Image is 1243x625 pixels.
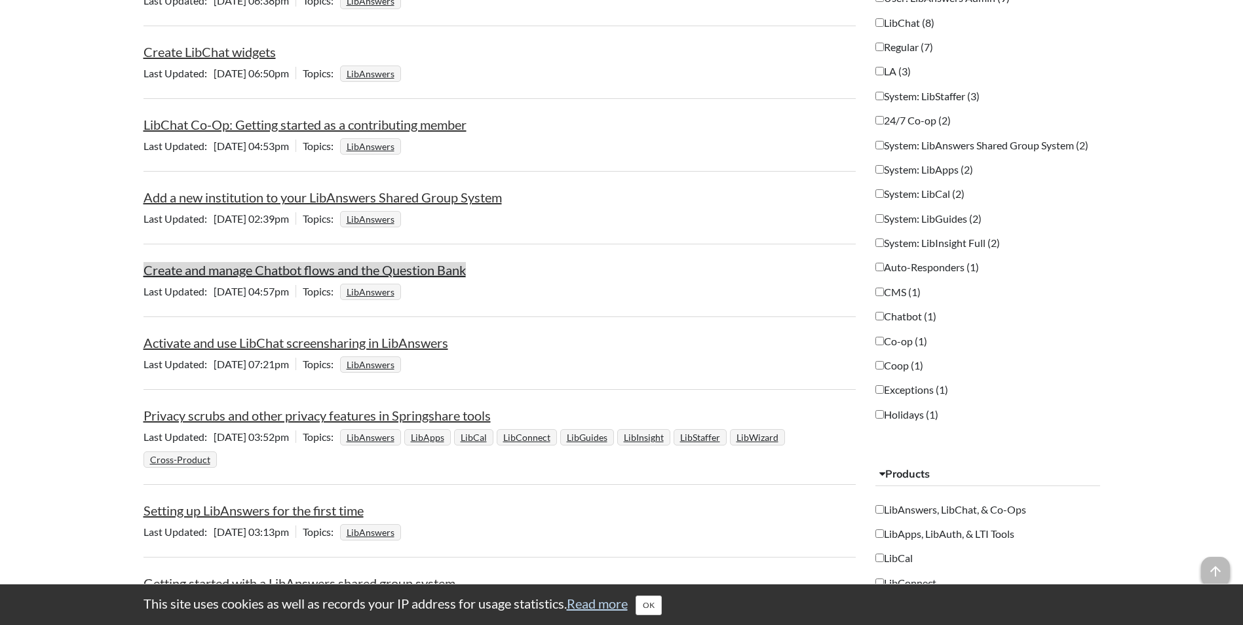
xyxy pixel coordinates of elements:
[875,141,884,149] input: System: LibAnswers Shared Group System (2)
[143,358,296,370] span: [DATE] 07:21pm
[143,67,296,79] span: [DATE] 06:50pm
[345,64,396,83] a: LibAnswers
[565,428,609,447] a: LibGuides
[143,140,296,152] span: [DATE] 04:53pm
[875,529,884,538] input: LibApps, LibAuth, & LTI Tools
[875,165,884,174] input: System: LibApps (2)
[409,428,446,447] a: LibApps
[875,337,884,345] input: Co-op (1)
[875,309,936,324] label: Chatbot (1)
[143,407,491,423] a: Privacy scrubs and other privacy features in Springshare tools
[143,189,502,205] a: Add a new institution to your LibAnswers Shared Group System
[143,430,788,465] ul: Topics
[303,358,340,370] span: Topics
[875,361,884,369] input: Coop (1)
[875,505,884,514] input: LibAnswers, LibChat, & Co-Ops
[143,212,296,225] span: [DATE] 02:39pm
[303,212,340,225] span: Topics
[143,67,214,79] span: Last Updated
[303,525,340,538] span: Topics
[340,140,404,152] ul: Topics
[143,335,448,350] a: Activate and use LibChat screensharing in LibAnswers
[875,383,948,397] label: Exceptions (1)
[143,285,214,297] span: Last Updated
[143,502,364,518] a: Setting up LibAnswers for the first time
[143,430,214,443] span: Last Updated
[143,525,214,538] span: Last Updated
[459,428,489,447] a: LibCal
[875,40,933,54] label: Regular (7)
[875,502,1026,517] label: LibAnswers, LibChat, & Co-Ops
[875,212,982,226] label: System: LibGuides (2)
[143,430,296,443] span: [DATE] 03:52pm
[875,116,884,124] input: 24/7 Co-op (2)
[875,527,1014,541] label: LibApps, LibAuth, & LTI Tools
[303,67,340,79] span: Topics
[303,285,340,297] span: Topics
[1201,558,1230,574] a: arrow_upward
[340,212,404,225] ul: Topics
[622,428,666,447] a: LibInsight
[143,575,455,591] a: Getting started with a LibAnswers shared group system
[143,44,276,60] a: Create LibChat widgets
[303,140,340,152] span: Topics
[875,554,884,562] input: LibCal
[875,238,884,247] input: System: LibInsight Full (2)
[875,89,980,104] label: System: LibStaffer (3)
[340,285,404,297] ul: Topics
[875,162,973,177] label: System: LibApps (2)
[875,113,951,128] label: 24/7 Co-op (2)
[567,596,628,611] a: Read more
[875,334,927,349] label: Co-op (1)
[875,236,1000,250] label: System: LibInsight Full (2)
[143,117,467,132] a: LibChat Co-Op: Getting started as a contributing member
[875,578,884,587] input: LibConnect
[875,407,938,422] label: Holidays (1)
[345,355,396,374] a: LibAnswers
[875,67,884,75] input: LA (3)
[345,137,396,156] a: LibAnswers
[143,262,466,278] a: Create and manage Chatbot flows and the Question Bank
[875,576,936,590] label: LibConnect
[345,282,396,301] a: LibAnswers
[875,285,921,299] label: CMS (1)
[875,43,884,51] input: Regular (7)
[875,263,884,271] input: Auto-Responders (1)
[143,358,214,370] span: Last Updated
[678,428,722,447] a: LibStaffer
[875,385,884,394] input: Exceptions (1)
[345,523,396,542] a: LibAnswers
[148,450,212,469] a: Cross-Product
[875,187,965,201] label: System: LibCal (2)
[143,285,296,297] span: [DATE] 04:57pm
[875,64,911,79] label: LA (3)
[875,260,979,275] label: Auto-Responders (1)
[636,596,662,615] button: Close
[875,358,923,373] label: Coop (1)
[875,92,884,100] input: System: LibStaffer (3)
[345,210,396,229] a: LibAnswers
[143,212,214,225] span: Last Updated
[345,428,396,447] a: LibAnswers
[875,288,884,296] input: CMS (1)
[875,18,884,27] input: LibChat (8)
[875,463,1100,486] button: Products
[143,525,296,538] span: [DATE] 03:13pm
[303,430,340,443] span: Topics
[501,428,552,447] a: LibConnect
[143,140,214,152] span: Last Updated
[875,16,934,30] label: LibChat (8)
[735,428,780,447] a: LibWizard
[875,214,884,223] input: System: LibGuides (2)
[130,594,1113,615] div: This site uses cookies as well as records your IP address for usage statistics.
[875,410,884,419] input: Holidays (1)
[340,525,404,538] ul: Topics
[875,551,913,565] label: LibCal
[875,189,884,198] input: System: LibCal (2)
[875,138,1088,153] label: System: LibAnswers Shared Group System (2)
[1201,557,1230,586] span: arrow_upward
[340,358,404,370] ul: Topics
[340,67,404,79] ul: Topics
[875,312,884,320] input: Chatbot (1)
